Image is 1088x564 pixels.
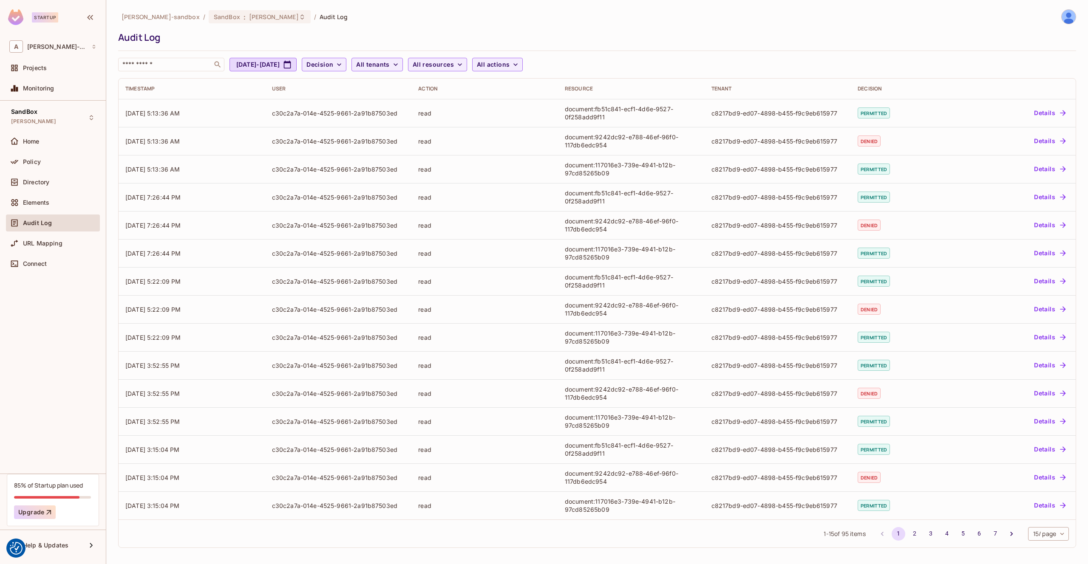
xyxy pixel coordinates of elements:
[1031,358,1069,372] button: Details
[711,165,844,173] div: c8217bd9-ed07-4898-b455-f9c9eb615977
[858,164,890,175] span: permitted
[565,413,698,429] div: document:117016e3-739e-4941-b12b-97cd85265b09
[272,502,405,510] div: c30c2a7a-014e-4525-9661-2a91b87503ed
[858,500,890,511] span: permitted
[418,389,551,398] div: read
[418,305,551,313] div: read
[125,502,180,509] span: [DATE] 3:15:04 PM
[1031,134,1069,148] button: Details
[125,418,180,425] span: [DATE] 3:52:55 PM
[565,217,698,233] div: document:9242dc92-e788-46ef-96f0-117db6edc954
[23,220,52,226] span: Audit Log
[711,446,844,454] div: c8217bd9-ed07-4898-b455-f9c9eb615977
[8,9,23,25] img: SReyMgAAAABJRU5ErkJggg==
[272,446,405,454] div: c30c2a7a-014e-4525-9661-2a91b87503ed
[1031,106,1069,120] button: Details
[14,481,83,489] div: 85% of Startup plan used
[824,529,865,539] span: 1 - 15 of 95 items
[858,248,890,259] span: permitted
[302,58,346,71] button: Decision
[711,277,844,285] div: c8217bd9-ed07-4898-b455-f9c9eb615977
[418,417,551,426] div: read
[11,108,37,115] span: SandBox
[565,245,698,261] div: document:117016e3-739e-4941-b12b-97cd85265b09
[272,361,405,369] div: c30c2a7a-014e-4525-9661-2a91b87503ed
[23,179,49,186] span: Directory
[418,85,551,92] div: Action
[23,65,47,71] span: Projects
[565,189,698,205] div: document:fb51c841-ecf1-4d6e-9527-0f258add9f11
[418,137,551,145] div: read
[1031,330,1069,344] button: Details
[565,385,698,401] div: document:9242dc92-e788-46ef-96f0-117db6edc954
[565,441,698,457] div: document:fb51c841-ecf1-4d6e-9527-0f258add9f11
[858,107,890,118] span: permitted
[351,58,402,71] button: All tenants
[214,13,240,21] span: SandBox
[418,333,551,341] div: read
[418,221,551,229] div: read
[1031,218,1069,232] button: Details
[565,497,698,513] div: document:117016e3-739e-4941-b12b-97cd85265b09
[272,474,405,482] div: c30c2a7a-014e-4525-9661-2a91b87503ed
[565,105,698,121] div: document:fb51c841-ecf1-4d6e-9527-0f258add9f11
[23,85,54,92] span: Monitoring
[272,109,405,117] div: c30c2a7a-014e-4525-9661-2a91b87503ed
[565,301,698,317] div: document:9242dc92-e788-46ef-96f0-117db6edc954
[306,59,333,70] span: Decision
[1031,162,1069,176] button: Details
[477,59,510,70] span: All actions
[565,133,698,149] div: document:9242dc92-e788-46ef-96f0-117db6edc954
[125,446,180,453] span: [DATE] 3:15:04 PM
[23,158,41,165] span: Policy
[10,542,23,555] img: Revisit consent button
[125,85,258,92] div: Timestamp
[711,417,844,426] div: c8217bd9-ed07-4898-b455-f9c9eb615977
[1031,415,1069,428] button: Details
[272,417,405,426] div: c30c2a7a-014e-4525-9661-2a91b87503ed
[711,389,844,398] div: c8217bd9-ed07-4898-b455-f9c9eb615977
[356,59,389,70] span: All tenants
[418,474,551,482] div: read
[924,527,938,541] button: Go to page 3
[711,474,844,482] div: c8217bd9-ed07-4898-b455-f9c9eb615977
[272,193,405,201] div: c30c2a7a-014e-4525-9661-2a91b87503ed
[272,389,405,398] div: c30c2a7a-014e-4525-9661-2a91b87503ed
[27,43,87,50] span: Workspace: alex-trustflight-sandbox
[249,13,299,21] span: [PERSON_NAME]
[565,85,698,92] div: Resource
[9,40,23,53] span: A
[1031,443,1069,456] button: Details
[125,194,181,201] span: [DATE] 7:26:44 PM
[874,527,1020,541] nav: pagination navigation
[23,542,68,549] span: Help & Updates
[272,137,405,145] div: c30c2a7a-014e-4525-9661-2a91b87503ed
[413,59,454,70] span: All resources
[418,193,551,201] div: read
[711,137,844,145] div: c8217bd9-ed07-4898-b455-f9c9eb615977
[272,305,405,313] div: c30c2a7a-014e-4525-9661-2a91b87503ed
[858,444,890,455] span: permitted
[1005,527,1018,541] button: Go to next page
[418,165,551,173] div: read
[858,135,881,147] span: denied
[23,199,49,206] span: Elements
[229,58,297,71] button: [DATE]-[DATE]
[272,277,405,285] div: c30c2a7a-014e-4525-9661-2a91b87503ed
[272,333,405,341] div: c30c2a7a-014e-4525-9661-2a91b87503ed
[1031,190,1069,204] button: Details
[418,502,551,510] div: read
[314,13,316,21] li: /
[711,109,844,117] div: c8217bd9-ed07-4898-b455-f9c9eb615977
[858,416,890,427] span: permitted
[118,31,1072,44] div: Audit Log
[125,110,180,117] span: [DATE] 5:13:36 AM
[711,221,844,229] div: c8217bd9-ed07-4898-b455-f9c9eb615977
[10,542,23,555] button: Consent Preferences
[711,85,844,92] div: Tenant
[125,474,180,481] span: [DATE] 3:15:04 PM
[1062,10,1076,24] img: James Duncan
[125,222,181,229] span: [DATE] 7:26:44 PM
[125,166,180,173] span: [DATE] 5:13:36 AM
[125,390,180,397] span: [DATE] 3:52:55 PM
